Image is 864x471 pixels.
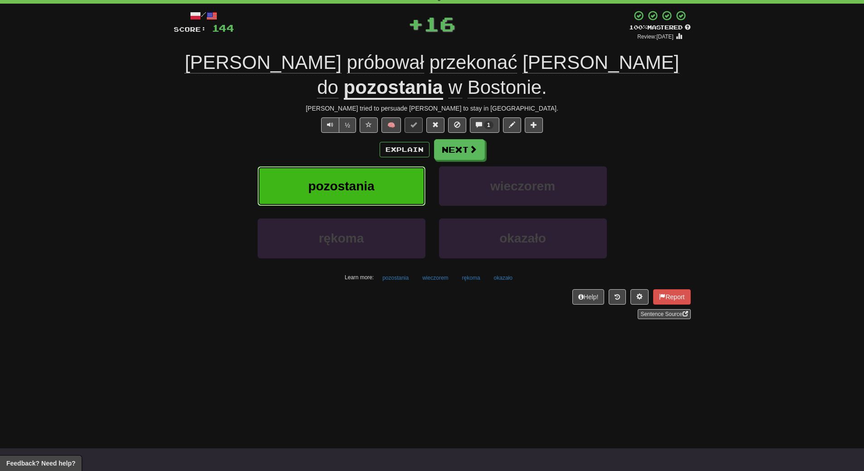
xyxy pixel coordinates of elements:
button: Next [434,139,485,160]
button: okazało [489,271,517,285]
button: 🧠 [381,117,401,133]
span: 144 [212,22,234,34]
span: okazało [499,231,546,245]
span: w [449,77,462,98]
button: Round history (alt+y) [609,289,626,305]
span: + [408,10,424,37]
button: rękoma [258,219,425,258]
small: Review: [DATE] [637,34,674,40]
button: rękoma [457,271,485,285]
span: przekonać [430,52,517,73]
button: Help! [572,289,605,305]
span: [PERSON_NAME] [185,52,341,73]
div: Mastered [629,24,691,32]
div: / [174,10,234,21]
button: pozostania [377,271,414,285]
span: . [443,77,547,98]
span: Bostonie [468,77,542,98]
u: pozostania [344,77,443,100]
button: Report [653,289,690,305]
div: Text-to-speech controls [319,117,356,133]
button: Ignore sentence (alt+i) [448,117,466,133]
button: 1 [470,117,499,133]
span: 100 % [629,24,647,31]
span: Score: [174,25,206,33]
button: Explain [380,142,430,157]
span: wieczorem [490,179,555,193]
span: rękoma [319,231,364,245]
button: Reset to 0% Mastered (alt+r) [426,117,444,133]
a: Sentence Source [638,309,690,319]
button: Set this sentence to 100% Mastered (alt+m) [405,117,423,133]
button: wieczorem [439,166,607,206]
span: do [317,77,338,98]
button: wieczorem [417,271,453,285]
button: ½ [339,117,356,133]
small: Learn more: [345,274,374,281]
span: 16 [424,12,455,35]
span: próbował [347,52,424,73]
button: Play sentence audio (ctl+space) [321,117,339,133]
div: [PERSON_NAME] tried to persuade [PERSON_NAME] to stay in [GEOGRAPHIC_DATA]. [174,104,691,113]
span: pozostania [308,179,374,193]
button: okazało [439,219,607,258]
button: Add to collection (alt+a) [525,117,543,133]
span: [PERSON_NAME] [522,52,679,73]
button: Edit sentence (alt+d) [503,117,521,133]
span: 1 [487,122,490,128]
button: Favorite sentence (alt+f) [360,117,378,133]
button: pozostania [258,166,425,206]
span: Open feedback widget [6,459,75,468]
